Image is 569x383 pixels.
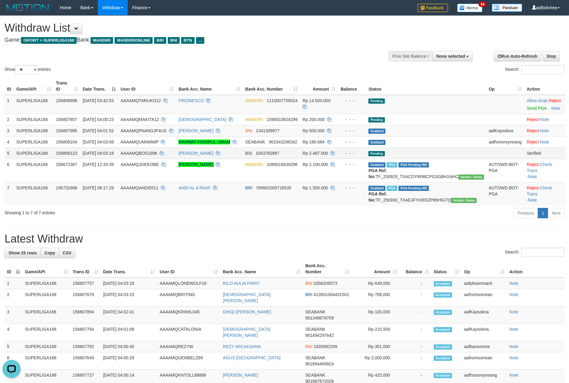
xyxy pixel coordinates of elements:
td: 156807794 [70,324,101,341]
td: SUPERLIGA168 [22,306,70,324]
td: · · [524,182,566,205]
td: 5 [5,341,22,352]
span: BNI [168,37,180,44]
a: Allow Grab [527,98,547,103]
th: Trans ID: activate to sort column ascending [70,260,101,278]
a: [PERSON_NAME] [223,373,258,378]
span: Rp 2.100.000 [302,162,328,167]
span: [DATE] 04:01:52 [83,128,114,133]
td: TF_250930_TXAEJFYIX8SZP86HGI7Q [366,182,486,205]
span: Copy [44,250,55,255]
a: Reject [527,162,539,167]
th: Amount: activate to sort column ascending [300,78,338,95]
td: Verified [524,147,566,159]
td: 4 [5,136,14,147]
a: REZY WICAKSANA [223,344,261,349]
span: 156807985 [56,128,77,133]
a: [DEMOGRAPHIC_DATA] [178,117,226,122]
td: aafKaysokna [462,324,507,341]
div: - - - [340,128,364,134]
span: Rp 180.684 [302,140,324,144]
h4: Game: Bank: [5,37,373,43]
button: Open LiveChat chat widget [2,2,21,21]
img: Button%20Memo.svg [457,4,483,12]
button: None selected [432,51,473,61]
span: SEABANK [305,309,326,314]
th: Balance [338,78,366,95]
span: Pending [368,151,385,156]
span: [DATE] 12:33:39 [83,162,114,167]
a: DHIQI [PERSON_NAME] [223,309,271,314]
span: [DATE] 03:42:53 [83,98,114,103]
a: [PERSON_NAME] [178,128,213,133]
span: BNI [245,128,252,133]
td: - [399,324,431,341]
a: Note [528,174,537,179]
td: - [399,306,431,324]
span: SEABANK [245,140,265,144]
td: SUPERLIGA168 [22,278,70,289]
span: · [527,98,549,103]
span: Copy 1341309977 to clipboard [256,128,280,133]
th: ID [5,78,14,95]
th: User ID: activate to sort column ascending [157,260,220,278]
td: 2 [5,289,22,306]
a: RAHMAT KHOIRUL UMAM [178,140,230,144]
span: [DATE] 04:00:23 [83,117,114,122]
a: [PERSON_NAME] [178,151,213,156]
span: Grabbed [368,162,385,167]
th: User ID: activate to sort column ascending [118,78,176,95]
img: panduan.png [492,4,522,12]
span: Copy 901694409924 to clipboard [305,361,334,366]
td: - [399,289,431,306]
span: [DATE] 04:03:08 [83,140,114,144]
th: Bank Acc. Number: activate to sort column ascending [303,260,352,278]
div: - - - [340,116,364,122]
th: Date Trans.: activate to sort column descending [80,78,118,95]
a: Note [540,128,549,133]
td: AAAAMQGEMBELZ69 [157,352,220,370]
span: Accepted [434,344,452,350]
span: None selected [436,54,465,59]
a: Check Trans [527,185,552,196]
td: aafromsomean [462,289,507,306]
span: MANDIRI [245,162,263,167]
a: Note [509,309,519,314]
span: Accepted [434,356,452,361]
a: [PERSON_NAME] [178,162,213,167]
th: Game/API: activate to sort column ascending [14,78,53,95]
td: [DATE] 04:02:41 [101,306,157,324]
th: Bank Acc. Name: activate to sort column ascending [176,78,243,95]
a: Note [540,140,549,144]
td: SUPERLIGA168 [14,182,53,205]
a: Run Auto-Refresh [494,51,541,61]
a: AGUS [GEOGRAPHIC_DATA] [223,355,280,360]
td: aafromsomean [462,352,507,370]
span: Pending [368,117,385,122]
td: 156807757 [70,278,101,289]
td: 6 [5,352,22,370]
span: SEABANK [305,355,326,360]
td: · [524,136,566,147]
td: 6 [5,159,14,182]
td: AAAAMQBRITING [157,289,220,306]
td: 2 [5,114,14,125]
span: Vendor URL: https://trx31.1velocity.biz [451,198,477,203]
a: Note [540,117,549,122]
th: Action [507,260,564,278]
td: - [399,341,431,352]
span: MANDIRIONLINE [115,37,153,44]
span: SEABANK [305,327,326,332]
span: Copy 1090016639296 to clipboard [267,162,298,167]
span: Grabbed [368,129,385,134]
span: BRI [305,292,312,297]
div: - - - [340,161,364,167]
span: Copy 1110007755024 to clipboard [267,98,298,103]
a: Note [509,373,519,378]
td: - [399,278,431,289]
label: Search: [505,65,564,74]
td: 156807649 [70,352,101,370]
a: 1 [538,208,548,218]
span: Marked by aafromsomean [387,186,397,191]
span: Copy 901348678709 to clipboard [305,316,334,320]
